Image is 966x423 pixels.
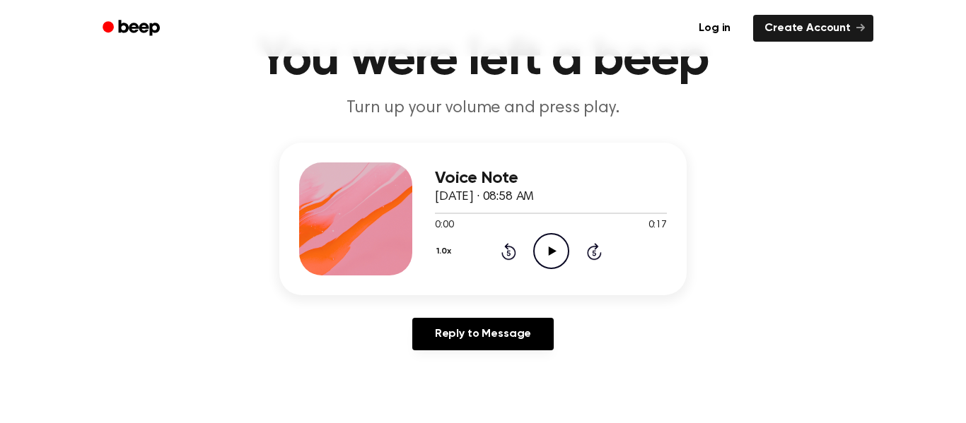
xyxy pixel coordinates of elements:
a: Reply to Message [412,318,554,350]
span: 0:17 [648,218,667,233]
a: Create Account [753,15,873,42]
a: Log in [685,12,745,44]
p: Turn up your volume and press play. [211,97,755,120]
a: Beep [93,15,173,42]
h1: You were left a beep [121,35,845,85]
span: 0:00 [435,218,453,233]
span: [DATE] · 08:58 AM [435,191,534,203]
button: 1.0x [435,239,456,263]
h3: Voice Note [435,169,667,188]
